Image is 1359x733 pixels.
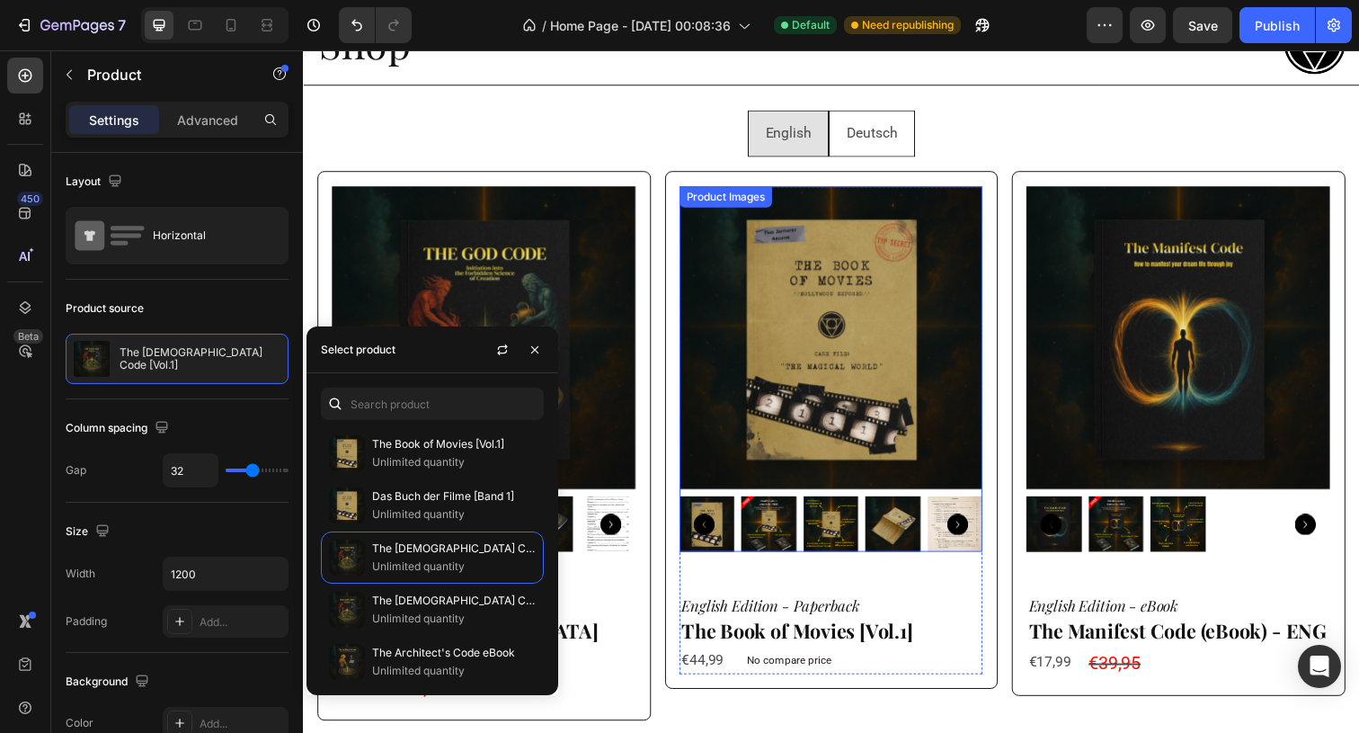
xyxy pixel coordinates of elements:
[739,555,1049,578] h2: English Edition - eBook
[372,662,536,680] p: Unlimited quantity
[66,300,144,317] div: Product source
[30,139,340,449] a: The God Code [Vol.1]
[1255,16,1300,35] div: Publish
[555,72,607,98] p: Deutsch
[200,716,284,732] div: Add...
[164,454,218,487] input: Auto
[87,64,240,85] p: Product
[372,592,536,610] p: The [DEMOGRAPHIC_DATA] Code [Band 1]
[89,111,139,130] p: Settings
[200,614,284,630] div: Add...
[453,617,539,628] p: No compare price
[118,14,126,36] p: 7
[862,17,954,33] span: Need republishing
[1173,7,1232,43] button: Save
[385,608,431,638] div: €44,99
[372,505,536,523] p: Unlimited quantity
[339,7,412,43] div: Undo/Redo
[1013,473,1035,495] button: Carousel Next Arrow
[321,388,544,420] input: Search in Settings & Advanced
[66,170,126,194] div: Layout
[66,416,173,441] div: Column spacing
[1298,645,1341,688] div: Open Intercom Messenger
[321,342,395,358] div: Select product
[17,192,43,206] div: 450
[472,72,519,98] p: English
[399,473,421,495] button: Carousel Back Arrow
[1239,7,1315,43] button: Publish
[372,453,536,471] p: Unlimited quantity
[44,473,66,495] button: Carousel Back Arrow
[329,487,365,523] img: collections
[385,555,695,578] h2: English Edition - Paperback
[30,555,340,578] h2: English Edition - Paperback
[800,608,857,644] div: €39,95
[30,578,340,633] h2: The [DEMOGRAPHIC_DATA] Code [Vol.1]
[329,644,365,680] img: collections
[372,435,536,453] p: The Book of Movies [Vol.1]
[658,473,679,495] button: Carousel Next Arrow
[372,558,536,576] p: Unlimited quantity
[550,16,731,35] span: Home Page - [DATE] 00:08:36
[739,611,786,640] div: €17,99
[372,610,536,628] p: Unlimited quantity
[329,435,365,471] img: collections
[177,111,238,130] p: Advanced
[739,578,1049,608] h2: The Manifest Code (eBook) - ENG
[304,473,325,495] button: Carousel Next Arrow
[1188,18,1218,33] span: Save
[153,215,262,256] div: Horizontal
[372,644,536,662] p: The Architect's Code eBook
[753,473,775,495] button: Carousel Back Arrow
[329,592,365,628] img: collections
[74,341,110,377] img: product feature img
[66,613,107,630] div: Padding
[120,346,280,371] p: The [DEMOGRAPHIC_DATA] Code [Vol.1]
[388,141,475,157] div: Product Images
[66,670,153,694] div: Background
[329,540,365,576] img: collections
[66,520,113,544] div: Size
[7,7,134,43] button: 7
[739,139,1049,449] a: The Manifest Code (eBook) - ENG
[164,558,288,590] input: Auto
[385,139,695,449] a: The Book of Movies [Vol.1]
[372,540,536,558] p: The [DEMOGRAPHIC_DATA] Code [Vol.1]
[792,17,830,33] span: Default
[542,16,546,35] span: /
[385,578,695,608] h2: The Book of Movies [Vol.1]
[303,50,1359,733] iframe: Design area
[91,633,147,669] div: €71,99
[13,329,43,344] div: Beta
[66,566,95,582] div: Width
[66,715,93,731] div: Color
[66,462,86,478] div: Gap
[372,487,536,505] p: Das Buch der Filme [Band 1]
[30,637,76,666] div: €39,95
